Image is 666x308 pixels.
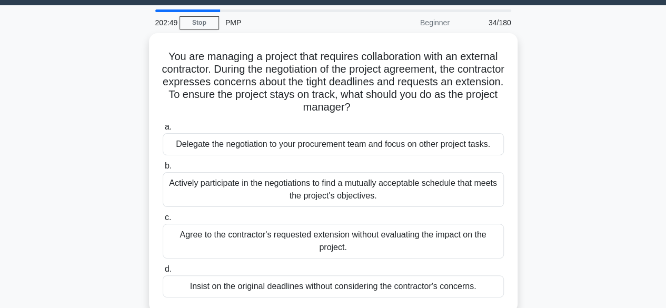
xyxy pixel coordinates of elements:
[163,224,504,259] div: Agree to the contractor's requested extension without evaluating the impact on the project.
[180,16,219,29] a: Stop
[163,275,504,297] div: Insist on the original deadlines without considering the contractor's concerns.
[364,12,456,33] div: Beginner
[165,161,172,170] span: b.
[456,12,518,33] div: 34/180
[149,12,180,33] div: 202:49
[165,122,172,131] span: a.
[219,12,364,33] div: PMP
[165,264,172,273] span: d.
[163,172,504,207] div: Actively participate in the negotiations to find a mutually acceptable schedule that meets the pr...
[163,133,504,155] div: Delegate the negotiation to your procurement team and focus on other project tasks.
[162,50,505,114] h5: You are managing a project that requires collaboration with an external contractor. During the ne...
[165,213,171,222] span: c.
